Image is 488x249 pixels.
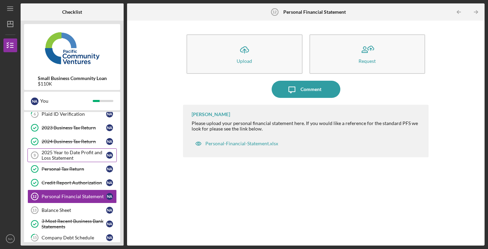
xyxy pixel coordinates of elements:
[106,138,113,145] div: N A
[38,81,107,87] div: $110K
[62,9,82,15] b: Checklist
[42,207,106,213] div: Balance Sheet
[106,207,113,214] div: N A
[8,237,13,241] text: NA
[42,139,106,144] div: 2024 Business Tax Return
[106,166,113,172] div: N A
[272,81,340,98] button: Comment
[27,107,117,121] a: 6Plaid ID VerificationNA
[42,150,106,161] div: 2025 Year to Date Profit and Loss Statement
[27,121,117,135] a: 2023 Business Tax ReturnNA
[27,190,117,203] a: 12Personal Financial StatementNA
[237,58,252,64] div: Upload
[40,95,93,107] div: You
[27,217,117,231] a: 3 Most Recent Business Bank StatementsNA
[38,76,107,81] b: Small Business Community Loan
[192,137,282,150] button: Personal-Financial-Statement.xlsx
[106,220,113,227] div: N A
[32,208,36,212] tspan: 13
[27,162,117,176] a: Personal Tax ReturnNA
[106,152,113,159] div: N A
[106,111,113,117] div: N A
[33,236,37,240] tspan: 15
[186,34,302,74] button: Upload
[3,232,17,246] button: NA
[27,203,117,217] a: 13Balance SheetNA
[24,27,120,69] img: Product logo
[300,81,321,98] div: Comment
[27,176,117,190] a: Credit Report AuthorizationNA
[42,180,106,185] div: Credit Report Authorization
[192,112,230,117] div: [PERSON_NAME]
[27,148,117,162] a: 92025 Year to Date Profit and Loss StatementNA
[192,121,422,132] div: Please upload your personal financial statement here. If you would like a reference for the stand...
[27,135,117,148] a: 2024 Business Tax ReturnNA
[32,194,36,199] tspan: 12
[31,98,38,105] div: N A
[42,111,106,117] div: Plaid ID Verification
[309,34,425,74] button: Request
[205,141,278,146] div: Personal-Financial-Statement.xlsx
[283,9,346,15] b: Personal Financial Statement
[42,166,106,172] div: Personal Tax Return
[272,10,276,14] tspan: 12
[42,194,106,199] div: Personal Financial Statement
[106,124,113,131] div: N A
[34,112,36,116] tspan: 6
[42,125,106,131] div: 2023 Business Tax Return
[42,235,106,240] div: Company Debt Schedule
[34,153,36,157] tspan: 9
[27,231,117,245] a: 15Company Debt ScheduleNA
[106,193,113,200] div: N A
[106,234,113,241] div: N A
[359,58,376,64] div: Request
[42,218,106,229] div: 3 Most Recent Business Bank Statements
[106,179,113,186] div: N A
